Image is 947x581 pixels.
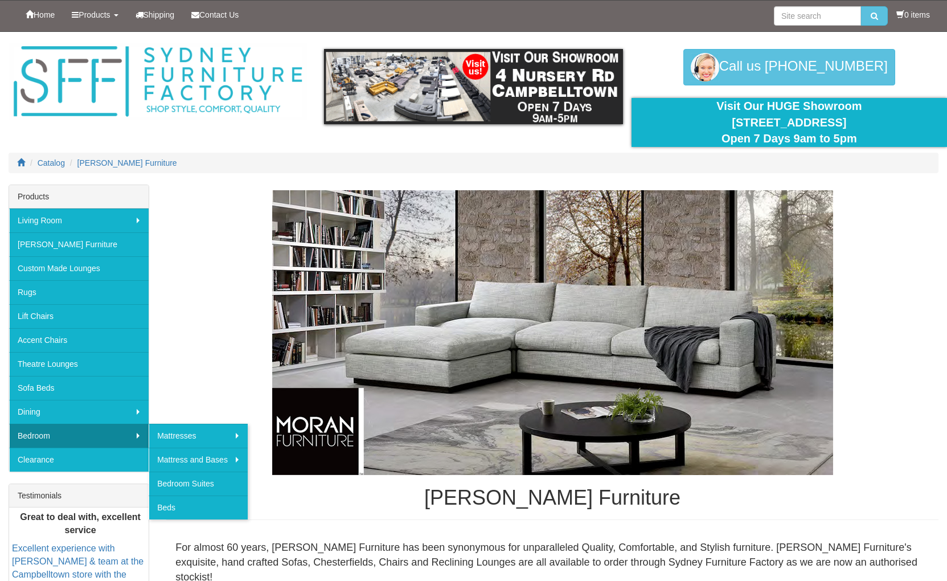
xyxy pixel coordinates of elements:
[896,9,930,21] li: 0 items
[272,190,833,475] img: Moran Furniture
[9,424,149,448] a: Bedroom
[144,10,175,19] span: Shipping
[9,448,149,472] a: Clearance
[9,304,149,328] a: Lift Chairs
[149,496,248,519] a: Beds
[149,448,248,472] a: Mattress and Bases
[199,10,239,19] span: Contact Us
[77,158,177,167] a: [PERSON_NAME] Furniture
[9,43,307,120] img: Sydney Furniture Factory
[166,486,938,509] h1: [PERSON_NAME] Furniture
[774,6,861,26] input: Site search
[9,376,149,400] a: Sofa Beds
[149,424,248,448] a: Mattresses
[324,49,622,124] img: showroom.gif
[79,10,110,19] span: Products
[9,400,149,424] a: Dining
[183,1,247,29] a: Contact Us
[9,185,149,208] div: Products
[9,256,149,280] a: Custom Made Lounges
[9,232,149,256] a: [PERSON_NAME] Furniture
[149,472,248,496] a: Bedroom Suites
[9,208,149,232] a: Living Room
[34,10,55,19] span: Home
[9,484,149,508] div: Testimonials
[9,280,149,304] a: Rugs
[17,1,63,29] a: Home
[63,1,126,29] a: Products
[20,512,141,535] b: Great to deal with, excellent service
[127,1,183,29] a: Shipping
[38,158,65,167] a: Catalog
[9,328,149,352] a: Accent Chairs
[640,98,938,147] div: Visit Our HUGE Showroom [STREET_ADDRESS] Open 7 Days 9am to 5pm
[9,352,149,376] a: Theatre Lounges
